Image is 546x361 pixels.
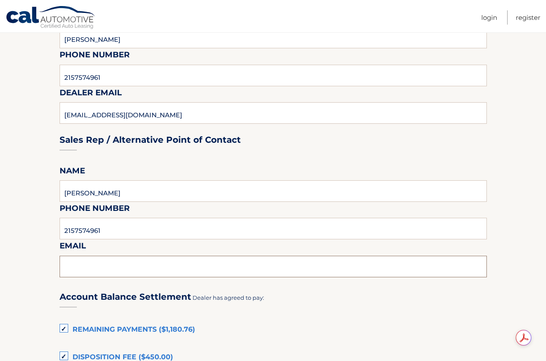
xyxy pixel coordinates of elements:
label: Email [60,239,86,255]
a: Login [481,10,497,25]
label: Phone Number [60,48,130,64]
label: Name [60,164,85,180]
h3: Account Balance Settlement [60,292,191,302]
span: Dealer has agreed to pay: [193,294,264,301]
label: Remaining Payments ($1,180.76) [60,321,487,339]
label: Dealer Email [60,86,122,102]
label: Phone Number [60,202,130,218]
h3: Sales Rep / Alternative Point of Contact [60,135,241,145]
a: Cal Automotive [6,6,96,31]
a: Register [516,10,540,25]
